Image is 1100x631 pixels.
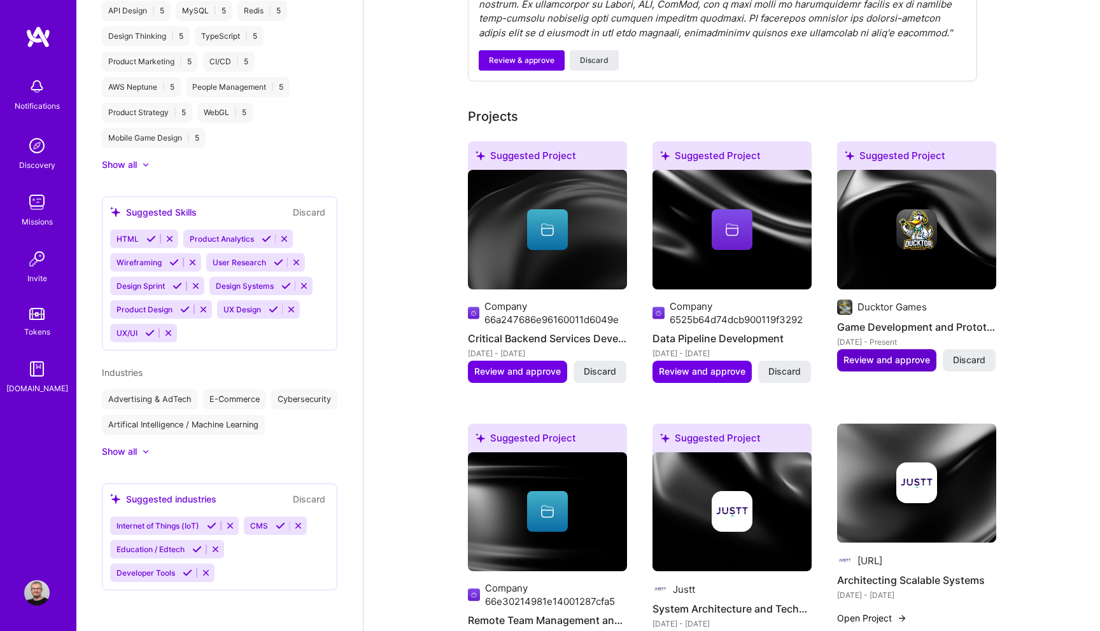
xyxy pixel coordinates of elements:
[22,215,53,228] div: Missions
[102,158,137,171] div: Show all
[837,553,852,568] img: Company logo
[289,492,329,506] button: Discard
[183,568,192,578] i: Accept
[857,300,927,314] div: Ducktor Games
[245,31,248,41] span: |
[837,141,996,175] div: Suggested Project
[652,361,752,382] button: Review and approve
[574,361,626,382] button: Discard
[192,544,202,554] i: Accept
[468,612,627,628] h4: Remote Team Management and Client Support
[24,356,50,382] img: guide book
[659,365,745,378] span: Review and approve
[102,367,143,378] span: Industries
[24,133,50,158] img: discovery
[102,26,190,46] div: Design Thinking 5
[152,6,155,16] span: |
[116,234,139,244] span: HTML
[468,141,627,175] div: Suggested Project
[102,445,137,458] div: Show all
[652,305,665,321] img: Company logo
[269,305,278,314] i: Accept
[896,462,937,503] img: Company logo
[837,170,996,289] img: cover
[570,50,619,71] button: Discard
[652,330,812,347] h4: Data Pipeline Development
[468,330,627,347] h4: Critical Backend Services Development
[29,308,45,320] img: tokens
[188,258,197,267] i: Reject
[169,258,179,267] i: Accept
[116,281,165,291] span: Design Sprint
[203,389,266,410] div: E-Commerce
[712,491,752,532] img: Company logo
[216,281,274,291] span: Design Systems
[652,600,812,617] h4: System Architecture and Technical Leadership
[292,258,301,267] i: Reject
[468,305,480,321] img: Company logo
[201,568,211,578] i: Reject
[102,102,192,123] div: Product Strategy 5
[843,354,930,366] span: Review and approve
[25,25,51,48] img: logo
[213,258,266,267] span: User Research
[276,521,285,530] i: Accept
[146,234,156,244] i: Accept
[225,521,235,530] i: Reject
[837,572,996,588] h4: Architecting Scalable Systems
[6,382,68,395] div: [DOMAIN_NAME]
[845,151,854,160] i: icon SuggestedTeams
[102,128,206,148] div: Mobile Game Design 5
[24,325,50,338] div: Tokens
[21,580,53,606] a: User Avatar
[837,319,996,335] h4: Game Development and Prototyping
[468,587,480,602] img: Company logo
[897,613,907,623] img: arrow-right
[116,305,173,314] span: Product Design
[758,361,811,382] button: Discard
[652,170,812,289] img: cover
[24,190,50,215] img: teamwork
[468,361,567,382] button: Review and approve
[943,349,996,371] button: Discard
[180,305,190,314] i: Accept
[180,57,182,67] span: |
[186,77,290,97] div: People Management 5
[110,207,121,218] i: icon SuggestedTeams
[15,99,60,113] div: Notifications
[652,424,812,457] div: Suggested Project
[484,300,626,326] div: Company 66a247686e96160011d6049e
[281,281,291,291] i: Accept
[837,424,996,543] img: cover
[223,305,261,314] span: UX Design
[203,52,255,72] div: CI/CD 5
[768,365,801,378] span: Discard
[176,1,232,21] div: MySQL 5
[289,205,329,219] button: Discard
[191,281,201,291] i: Reject
[24,580,50,606] img: User Avatar
[468,452,627,572] img: cover
[19,158,55,172] div: Discovery
[953,354,985,366] span: Discard
[197,102,253,123] div: WebGL 5
[110,492,216,506] div: Suggested industries
[237,1,287,21] div: Redis 5
[110,205,197,219] div: Suggested Skills
[468,170,627,289] img: cover
[110,494,121,504] i: icon SuggestedTeams
[279,234,289,244] i: Reject
[670,300,812,326] div: Company 6525b64d74dcb900119f3292
[27,272,47,285] div: Invite
[165,234,174,244] i: Reject
[207,521,216,530] i: Accept
[116,328,137,338] span: UX/UI
[479,50,565,71] button: Review & approve
[652,581,668,597] img: Company logo
[116,521,199,530] span: Internet of Things (IoT)
[476,151,485,160] i: icon SuggestedTeams
[652,617,812,630] div: [DATE] - [DATE]
[199,305,208,314] i: Reject
[476,433,485,443] i: icon SuggestedTeams
[652,452,812,572] img: cover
